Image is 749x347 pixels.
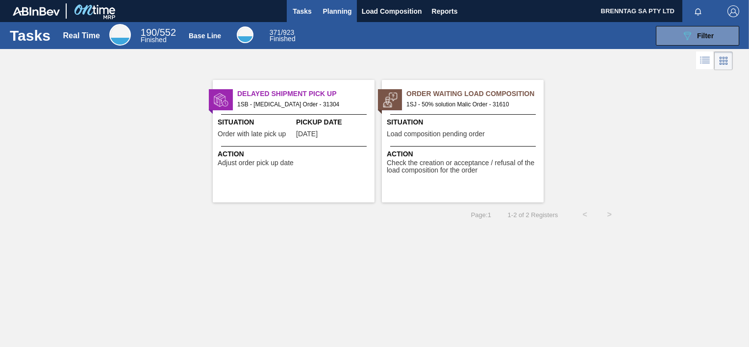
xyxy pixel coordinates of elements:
[727,5,739,17] img: Logout
[362,5,422,17] span: Load Composition
[387,149,541,159] span: Action
[218,159,294,167] span: Adjust order pick up date
[141,27,176,38] span: / 552
[471,211,491,219] span: Page : 1
[387,117,541,127] span: Situation
[714,51,733,70] div: Card Vision
[13,7,60,16] img: TNhmsLtSVTkK8tSr43FrP2fwEKptu5GPRR3wAAAABJRU5ErkJggg==
[697,32,714,40] span: Filter
[323,5,352,17] span: Planning
[270,35,296,43] span: Finished
[218,117,294,127] span: Situation
[189,32,221,40] div: Base Line
[383,93,398,107] img: status
[214,93,228,107] img: status
[10,30,50,41] h1: Tasks
[109,24,131,46] div: Real Time
[63,31,100,40] div: Real Time
[141,36,167,44] span: Finished
[141,27,157,38] span: 190
[406,89,544,99] span: Order Waiting Load Composition
[292,5,313,17] span: Tasks
[682,4,714,18] button: Notifications
[237,89,374,99] span: Delayed Shipment Pick Up
[218,130,286,138] span: Order with late pick up
[270,29,296,42] div: Base Line
[696,51,714,70] div: List Vision
[432,5,458,17] span: Reports
[387,159,541,174] span: Check the creation or acceptance / refusal of the load composition for the order
[296,117,372,127] span: Pickup Date
[270,28,295,36] span: / 923
[218,149,372,159] span: Action
[387,130,485,138] span: Load composition pending order
[573,202,597,227] button: <
[406,99,536,110] span: 1SJ - 50% solution Malic Order - 31610
[656,26,739,46] button: Filter
[237,26,253,43] div: Base Line
[237,99,367,110] span: 1SB - Citric Acid Order - 31304
[597,202,622,227] button: >
[141,28,176,43] div: Real Time
[296,130,318,138] span: 09/03/2025
[506,211,558,219] span: 1 - 2 of 2 Registers
[270,28,281,36] span: 371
